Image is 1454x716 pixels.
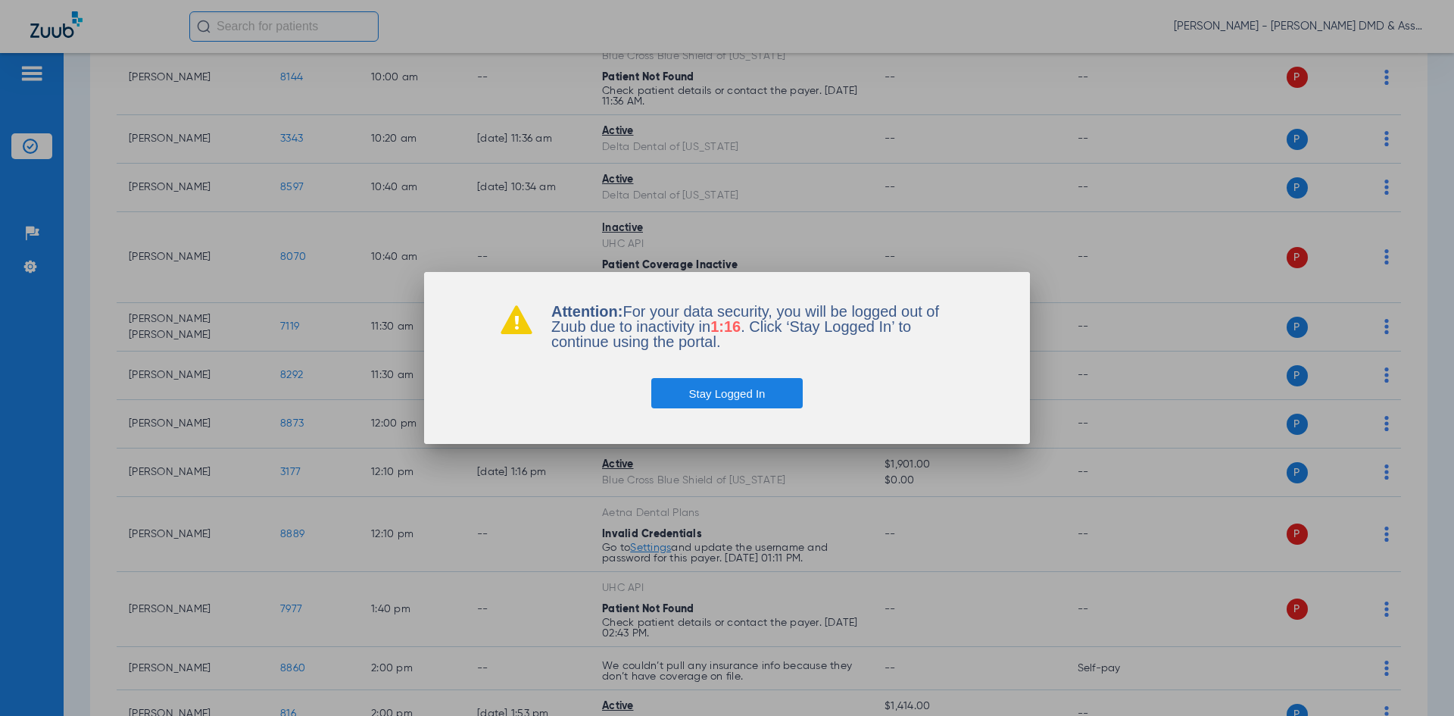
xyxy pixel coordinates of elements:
[551,303,622,320] b: Attention:
[551,304,954,349] p: For your data security, you will be logged out of Zuub due to inactivity in . Click ‘Stay Logged ...
[651,378,803,408] button: Stay Logged In
[500,304,533,334] img: warning
[1378,643,1454,716] iframe: Chat Widget
[710,318,741,335] span: 1:16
